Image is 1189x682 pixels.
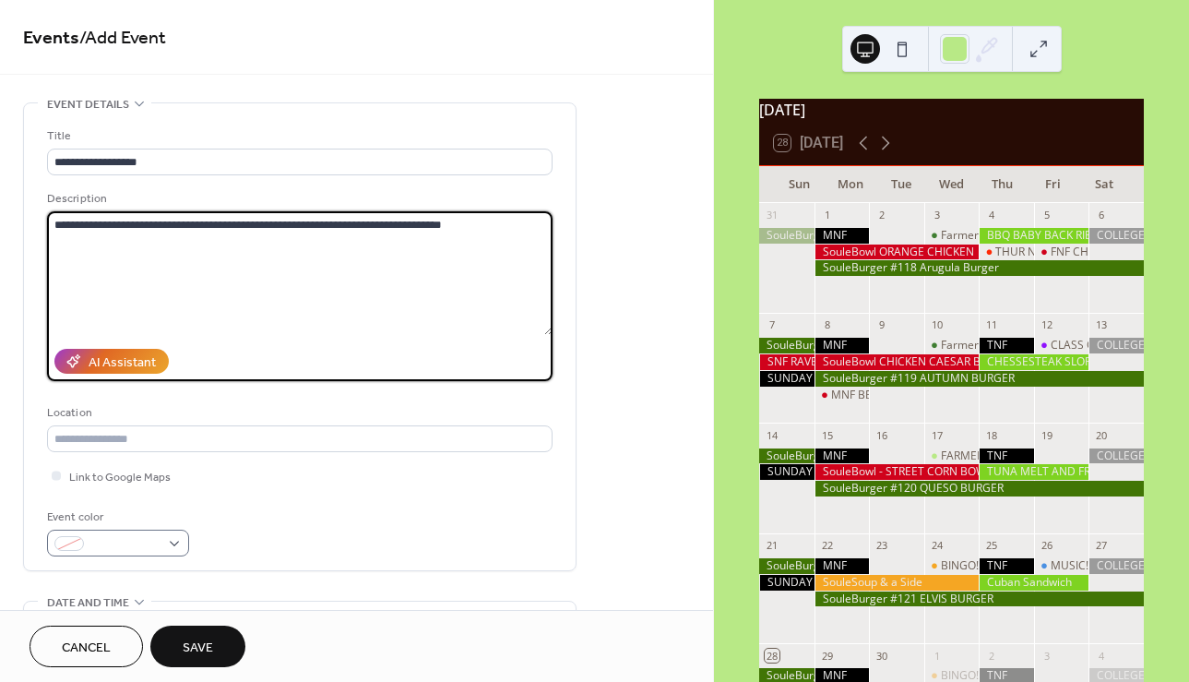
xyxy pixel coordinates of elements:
[1094,209,1108,222] div: 6
[1040,428,1053,442] div: 19
[984,428,998,442] div: 18
[875,166,926,203] div: Tue
[759,99,1144,121] div: [DATE]
[765,428,779,442] div: 14
[814,388,870,403] div: MNF BEARS AT VIKINGS 620PM
[1028,166,1078,203] div: Fri
[183,639,213,658] span: Save
[814,575,980,591] div: SouleSoup & a Side
[1088,449,1144,464] div: COLLEGE FOOTBALL HEADQUARTERS
[814,354,980,370] div: SouleBowl CHICKEN CAESAR BOWL
[759,449,814,464] div: SouleBurger #119 AUTUMN BURGER
[820,539,834,553] div: 22
[759,558,814,574] div: SouleBurger #120 QUESO BURGER
[977,166,1028,203] div: Thu
[820,209,834,222] div: 1
[874,209,888,222] div: 2
[69,468,171,487] span: Link to Google Maps
[995,245,1100,260] div: THUR NT FOOTBALL
[759,371,814,387] div: SUNDAY FUNDAY FOOTBALL AT THE OFFICE
[814,464,980,480] div: SouleBowl - STREET CORN BOWL
[759,464,814,480] div: SUNDAY FUNDAY FOOTBALL AT THE OFFICE
[1040,209,1053,222] div: 5
[759,338,814,353] div: SouleBurger #118 Arugula Burger
[765,539,779,553] div: 21
[759,575,814,591] div: SUNDAY FUNDAY FOOTBALL AT THE OFFICE
[930,209,944,222] div: 3
[759,354,814,370] div: SNF RAVENS VS BILLS
[926,166,977,203] div: Wed
[1040,318,1053,332] div: 12
[54,349,169,374] button: AI Assistant
[47,508,185,527] div: Event color
[979,558,1034,574] div: TNF
[930,428,944,442] div: 17
[1040,539,1053,553] div: 26
[30,626,143,667] button: Cancel
[820,428,834,442] div: 15
[765,318,779,332] div: 7
[924,338,980,353] div: Farmers Market
[930,649,944,663] div: 1
[1034,338,1089,353] div: CLASS OF 1980 HIGH SCHOOL REUNION
[814,245,980,260] div: SouleBowl ORANGE CHICKEN
[814,371,1144,387] div: SouleBurger #119 AUTUMN BURGER
[765,209,779,222] div: 31
[814,592,1144,607] div: SouleBurger #121 ELVIS BURGER
[984,209,998,222] div: 4
[47,403,549,423] div: Location
[79,20,166,56] span: / Add Event
[979,449,1034,464] div: TNF
[941,449,1036,464] div: FARMERS MARKET
[820,318,834,332] div: 8
[47,95,129,114] span: Event details
[979,354,1088,370] div: CHESSESTEAK SLOPPY JOES
[814,481,1144,497] div: SouleBurger #120 QUESO BURGER
[825,166,875,203] div: Mon
[1078,166,1129,203] div: Sat
[1088,338,1144,353] div: COLLEGE FOOTBALL HEADQUARTERS
[924,449,980,464] div: FARMERS MARKET
[89,353,156,373] div: AI Assistant
[941,558,979,574] div: BINGO!
[874,428,888,442] div: 16
[765,649,779,663] div: 28
[979,338,1034,353] div: TNF
[979,228,1088,244] div: BBQ BABY BACK RIBS
[1088,558,1144,574] div: COLLEGE FOOTBALL HEADQUARTERS
[924,228,980,244] div: Farmers Market
[1034,558,1089,574] div: MUSIC! Meyer'd Down
[941,228,1024,244] div: Farmers Market
[979,464,1088,480] div: TUNA MELT AND FRENCH FRIES
[874,649,888,663] div: 30
[1034,245,1089,260] div: FNF CHIEFS AT CHARGERS @ 6PM
[814,228,870,244] div: MNF
[924,558,980,574] div: BINGO!
[814,558,870,574] div: MNF
[47,126,549,146] div: Title
[150,626,245,667] button: Save
[930,539,944,553] div: 24
[1094,649,1108,663] div: 4
[759,228,814,244] div: SouleBurger #117 The Roasted Chile Burger
[984,539,998,553] div: 25
[814,260,1144,276] div: SouleBurger #118 Arugula Burger
[984,318,998,332] div: 11
[979,575,1088,591] div: Cuban Sandwich
[874,539,888,553] div: 23
[979,245,1034,260] div: THUR NT FOOTBALL
[1094,318,1108,332] div: 13
[820,649,834,663] div: 29
[930,318,944,332] div: 10
[1040,649,1053,663] div: 3
[23,20,79,56] a: Events
[47,593,129,613] span: Date and time
[1094,539,1108,553] div: 27
[874,318,888,332] div: 9
[814,449,870,464] div: MNF
[47,189,549,209] div: Description
[941,338,1024,353] div: Farmers Market
[62,639,111,658] span: Cancel
[831,388,992,403] div: MNF BEARS AT VIKINGS 620PM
